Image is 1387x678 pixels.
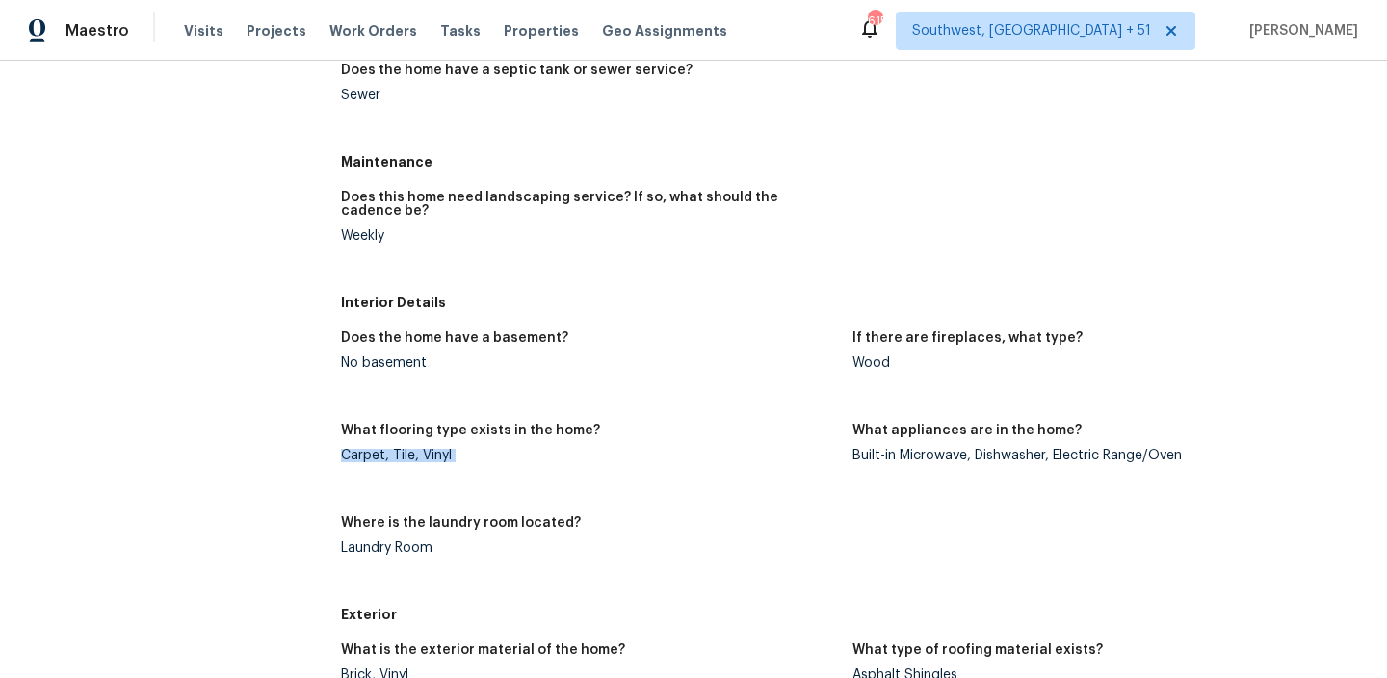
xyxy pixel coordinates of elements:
[341,356,837,370] div: No basement
[341,89,837,102] div: Sewer
[852,356,1348,370] div: Wood
[341,541,837,555] div: Laundry Room
[247,21,306,40] span: Projects
[341,229,837,243] div: Weekly
[341,331,568,345] h5: Does the home have a basement?
[65,21,129,40] span: Maestro
[852,643,1103,657] h5: What type of roofing material exists?
[341,191,837,218] h5: Does this home need landscaping service? If so, what should the cadence be?
[912,21,1151,40] span: Southwest, [GEOGRAPHIC_DATA] + 51
[868,12,881,31] div: 615
[852,331,1083,345] h5: If there are fireplaces, what type?
[1242,21,1358,40] span: [PERSON_NAME]
[341,64,693,77] h5: Does the home have a septic tank or sewer service?
[440,24,481,38] span: Tasks
[341,605,1364,624] h5: Exterior
[504,21,579,40] span: Properties
[329,21,417,40] span: Work Orders
[341,152,1364,171] h5: Maintenance
[852,424,1082,437] h5: What appliances are in the home?
[184,21,223,40] span: Visits
[852,449,1348,462] div: Built-in Microwave, Dishwasher, Electric Range/Oven
[341,293,1364,312] h5: Interior Details
[341,516,581,530] h5: Where is the laundry room located?
[341,424,600,437] h5: What flooring type exists in the home?
[602,21,727,40] span: Geo Assignments
[341,643,625,657] h5: What is the exterior material of the home?
[341,449,837,462] div: Carpet, Tile, Vinyl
